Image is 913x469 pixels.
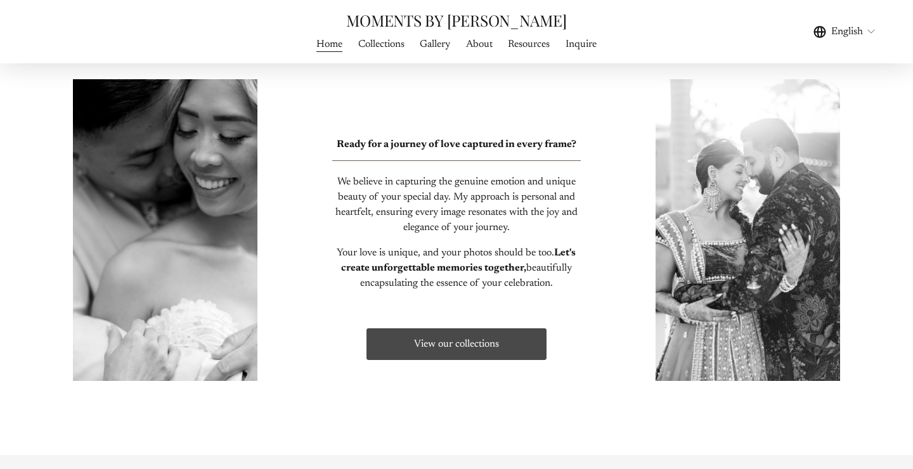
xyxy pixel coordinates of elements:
strong: Let's create unforgettable memories together, [341,248,578,273]
span: We believe in capturing the genuine emotion and unique beauty of your special day. My approach is... [335,177,580,233]
a: View our collections [365,326,548,362]
a: MOMENTS BY [PERSON_NAME] [346,10,566,30]
a: Collections [358,35,405,53]
a: Home [316,35,342,53]
strong: Ready for a journey of love captured in every frame? [337,139,576,150]
a: Resources [508,35,550,53]
span: Gallery [420,37,450,52]
a: Inquire [566,35,597,53]
div: language picker [813,23,877,40]
span: English [831,24,863,39]
a: About [466,35,493,53]
a: folder dropdown [420,35,450,53]
span: Your love is unique, and your photos should be too. beautifully encapsulating the essence of your... [337,248,578,288]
